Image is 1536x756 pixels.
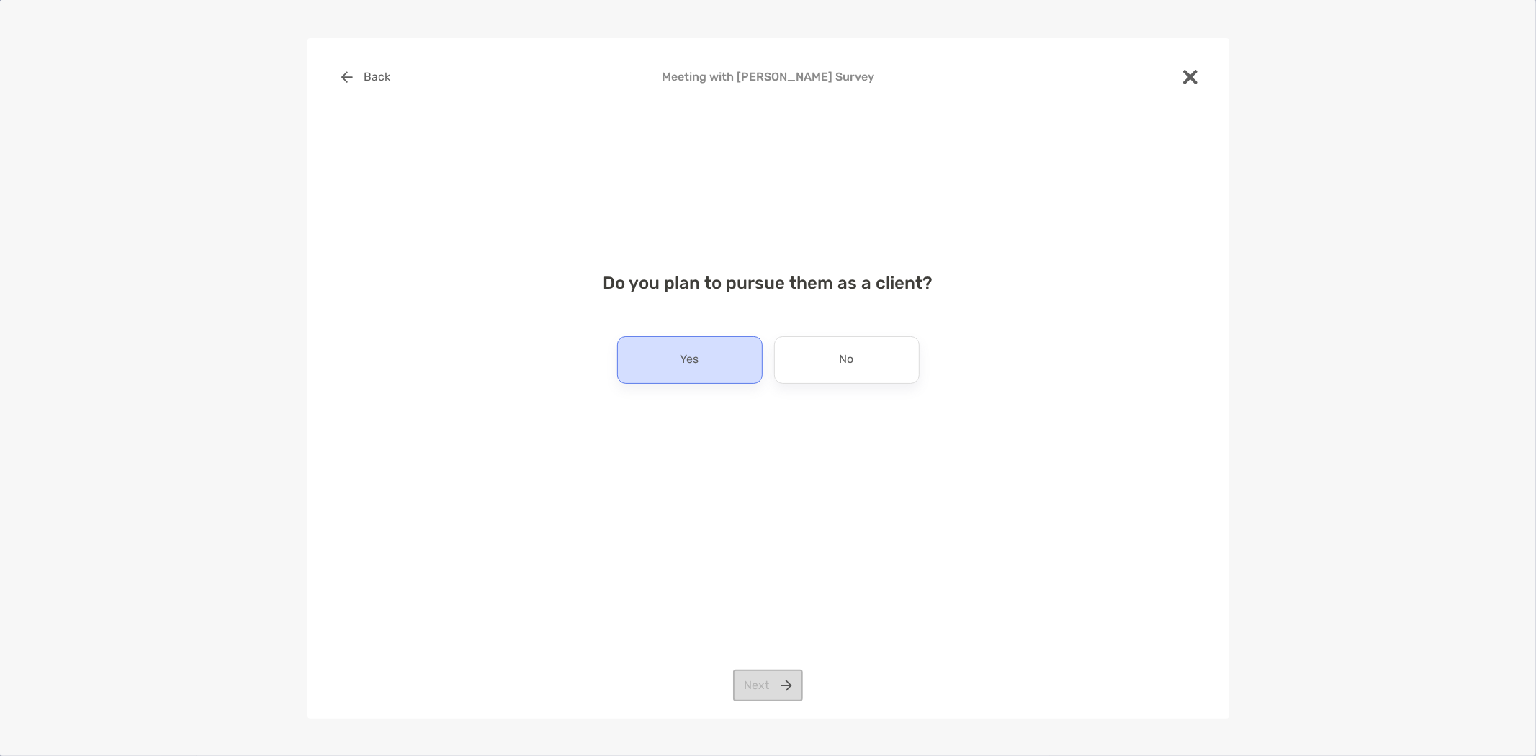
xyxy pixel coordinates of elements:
h4: Meeting with [PERSON_NAME] Survey [331,70,1206,84]
p: Yes [681,348,699,372]
p: No [840,348,854,372]
img: button icon [341,71,353,83]
h4: Do you plan to pursue them as a client? [331,273,1206,293]
img: close modal [1183,70,1198,84]
button: Back [331,61,402,93]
